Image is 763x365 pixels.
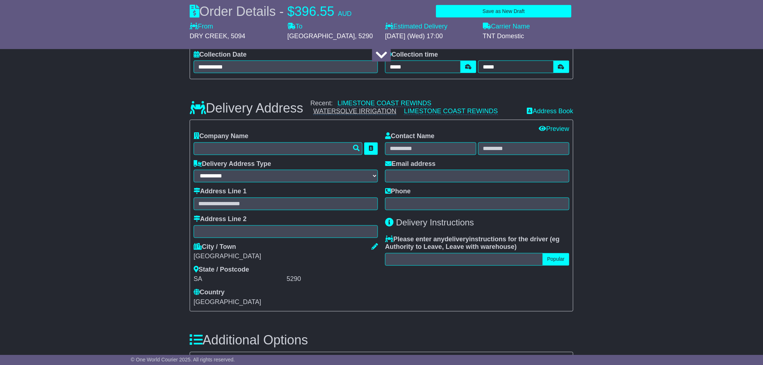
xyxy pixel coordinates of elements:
[190,101,303,115] h3: Delivery Address
[527,107,573,115] a: Address Book
[194,289,225,297] label: Country
[338,10,352,17] span: AUD
[483,23,530,31] label: Carrier Name
[190,32,227,40] span: DRY CREEK
[385,133,435,141] label: Contact Name
[338,100,431,107] a: LIMESTONE COAST REWINDS
[287,23,303,31] label: To
[194,266,249,274] label: State / Postcode
[287,4,295,19] span: $
[194,243,236,251] label: City / Town
[436,5,572,18] button: Save as New Draft
[190,4,352,19] div: Order Details -
[194,160,271,168] label: Delivery Address Type
[194,253,378,261] div: [GEOGRAPHIC_DATA]
[404,107,498,115] a: LIMESTONE COAST REWINDS
[310,100,520,115] div: Recent:
[194,51,247,59] label: Collection Date
[194,133,248,141] label: Company Name
[295,4,334,19] span: 396.55
[190,333,573,348] h3: Additional Options
[445,236,469,243] span: delivery
[190,23,213,31] label: From
[287,276,378,283] div: 5290
[194,299,261,306] span: [GEOGRAPHIC_DATA]
[385,236,560,251] span: eg Authority to Leave, Leave with warehouse
[131,357,235,362] span: © One World Courier 2025. All rights reserved.
[287,32,355,40] span: [GEOGRAPHIC_DATA]
[227,32,245,40] span: , 5094
[313,107,396,115] a: WATERSOLVE IRRIGATION
[385,236,569,251] label: Please enter any instructions for the driver ( )
[194,276,285,283] div: SA
[385,188,411,196] label: Phone
[483,32,573,40] div: TNT Domestic
[539,125,569,132] a: Preview
[385,160,436,168] label: Email address
[543,253,569,266] button: Popular
[194,216,247,224] label: Address Line 2
[396,218,474,228] span: Delivery Instructions
[194,188,247,196] label: Address Line 1
[385,23,476,31] label: Estimated Delivery
[355,32,373,40] span: , 5290
[385,32,476,40] div: [DATE] (Wed) 17:00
